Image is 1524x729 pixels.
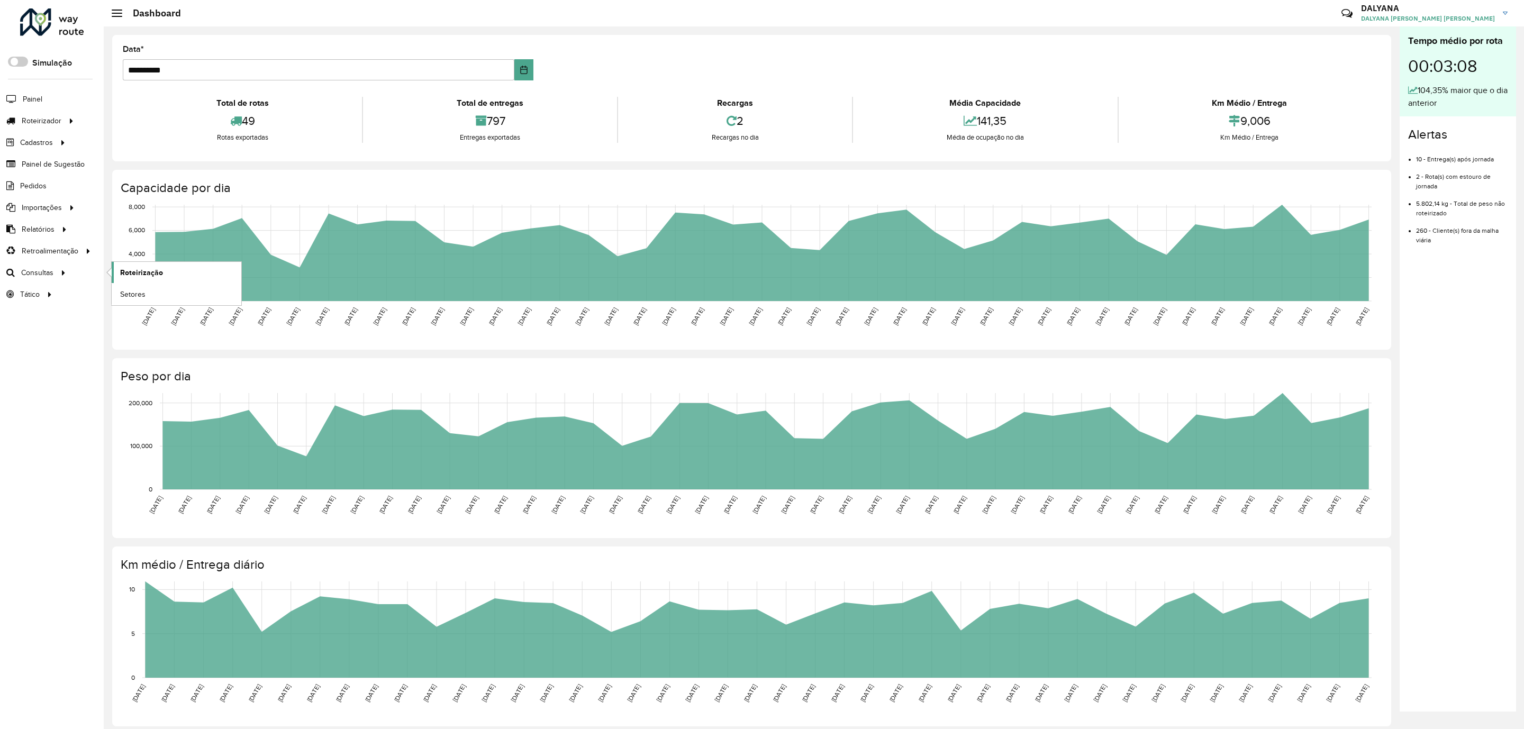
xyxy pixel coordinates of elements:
text: [DATE] [256,306,271,326]
span: Relatórios [22,224,55,235]
text: [DATE] [950,306,965,326]
text: [DATE] [1004,683,1020,703]
text: [DATE] [459,306,474,326]
text: [DATE] [1008,306,1023,326]
text: [DATE] [464,495,479,515]
text: [DATE] [1296,683,1311,703]
text: [DATE] [430,306,445,326]
label: Simulação [32,57,72,69]
text: 8,000 [129,203,145,210]
text: [DATE] [1210,306,1225,326]
text: 200,000 [129,399,152,406]
a: Contato Rápido [1336,2,1358,25]
span: Pedidos [20,180,47,192]
text: [DATE] [1211,495,1226,515]
text: [DATE] [177,495,192,515]
text: [DATE] [1325,306,1340,326]
text: [DATE] [690,306,705,326]
span: Retroalimentação [22,245,78,257]
text: [DATE] [234,495,250,515]
text: [DATE] [364,683,379,703]
text: [DATE] [921,306,936,326]
text: [DATE] [141,306,156,326]
text: [DATE] [923,495,939,515]
text: [DATE] [1354,306,1369,326]
text: [DATE] [401,306,416,326]
text: [DATE] [422,683,437,703]
h2: Dashboard [122,7,181,19]
text: [DATE] [451,683,466,703]
text: [DATE] [830,683,845,703]
text: [DATE] [320,495,335,515]
text: [DATE] [1033,683,1049,703]
text: [DATE] [1239,495,1255,515]
text: [DATE] [895,495,910,515]
button: Choose Date [514,59,533,80]
text: [DATE] [1354,683,1369,703]
text: [DATE] [1010,495,1025,515]
a: Roteirização [112,262,241,283]
text: [DATE] [888,683,903,703]
text: [DATE] [632,306,647,326]
text: [DATE] [292,495,307,515]
text: 4,000 [129,250,145,257]
div: Recargas [621,97,849,110]
text: [DATE] [694,495,709,515]
text: 0 [149,486,152,493]
text: [DATE] [684,683,700,703]
div: Média de ocupação no dia [856,132,1114,143]
text: [DATE] [550,495,566,515]
text: [DATE] [406,495,422,515]
span: Consultas [21,267,53,278]
div: Entregas exportadas [366,132,614,143]
text: [DATE] [1239,306,1254,326]
text: [DATE] [343,306,358,326]
text: [DATE] [1036,306,1051,326]
span: Setores [120,289,146,300]
text: [DATE] [1209,683,1224,703]
text: [DATE] [1296,306,1312,326]
li: 2 - Rota(s) com estouro de jornada [1416,164,1508,191]
text: [DATE] [722,495,738,515]
h4: Km médio / Entrega diário [121,557,1381,572]
text: [DATE] [805,306,821,326]
text: [DATE] [719,306,734,326]
text: [DATE] [917,683,932,703]
text: [DATE] [975,683,991,703]
div: Média Capacidade [856,97,1114,110]
div: 141,35 [856,110,1114,132]
h4: Capacidade por dia [121,180,1381,196]
text: [DATE] [189,683,204,703]
li: 260 - Cliente(s) fora da malha viária [1416,218,1508,245]
text: [DATE] [1065,306,1081,326]
text: [DATE] [665,495,681,515]
text: [DATE] [1152,306,1167,326]
text: 6,000 [129,227,145,234]
text: [DATE] [661,306,676,326]
text: [DATE] [1267,306,1283,326]
div: Recargas no dia [621,132,849,143]
text: [DATE] [1268,495,1283,515]
text: 0 [131,674,135,681]
text: [DATE] [568,683,583,703]
text: [DATE] [1094,306,1110,326]
div: 00:03:08 [1408,48,1508,84]
li: 5.802,14 kg - Total de peso não roteirizado [1416,191,1508,218]
text: [DATE] [636,495,651,515]
text: [DATE] [314,306,330,326]
text: [DATE] [655,683,670,703]
text: [DATE] [1150,683,1166,703]
div: Km Médio / Entrega [1121,97,1378,110]
text: [DATE] [1182,495,1197,515]
text: [DATE] [1038,495,1054,515]
text: [DATE] [1354,495,1369,515]
text: [DATE] [1124,495,1140,515]
text: [DATE] [372,306,387,326]
text: [DATE] [1096,495,1111,515]
text: [DATE] [1123,306,1138,326]
span: Roteirizador [22,115,61,126]
text: [DATE] [228,306,243,326]
text: [DATE] [218,683,233,703]
text: [DATE] [834,306,849,326]
text: [DATE] [521,495,537,515]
